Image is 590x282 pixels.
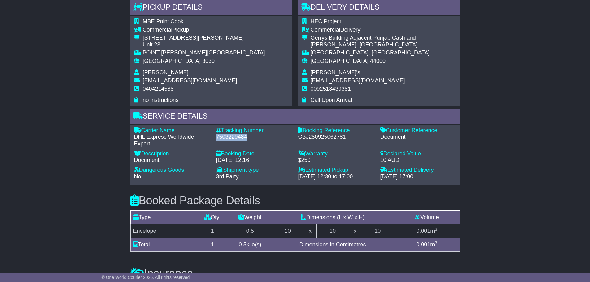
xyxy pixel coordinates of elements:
span: [EMAIL_ADDRESS][DOMAIN_NAME] [311,77,405,84]
div: Unit 23 [143,41,265,48]
div: Service Details [130,109,460,125]
span: 3rd Party [216,173,239,180]
div: [GEOGRAPHIC_DATA], [GEOGRAPHIC_DATA] [311,50,430,56]
div: 7503229484 [216,134,292,141]
sup: 3 [435,227,437,232]
span: No [134,173,141,180]
div: [DATE] 12:30 to 17:00 [298,173,374,180]
span: Commercial [143,27,173,33]
td: Total [130,238,196,251]
span: 3030 [202,58,215,64]
div: Dangerous Goods [134,167,210,174]
td: 0.5 [229,224,271,238]
td: Dimensions (L x W x H) [271,210,394,224]
div: Carrier Name [134,127,210,134]
div: Document [134,157,210,164]
span: 44000 [370,58,386,64]
div: Gerrys Building Adjacent Punjab Cash and [311,35,430,41]
span: [GEOGRAPHIC_DATA] [311,58,369,64]
div: Booking Reference [298,127,374,134]
div: POINT [PERSON_NAME][GEOGRAPHIC_DATA] [143,50,265,56]
span: 0092518439351 [311,86,351,92]
div: CBJ250925062781 [298,134,374,141]
td: Weight [229,210,271,224]
span: 0.001 [416,241,430,248]
div: [STREET_ADDRESS][PERSON_NAME] [143,35,265,41]
span: 0404214585 [143,86,174,92]
div: Tracking Number [216,127,292,134]
div: Shipment type [216,167,292,174]
div: Pickup [143,27,265,33]
span: HEC Project [311,18,341,24]
div: [DATE] 17:00 [380,173,456,180]
td: Envelope [130,224,196,238]
td: 10 [316,224,349,238]
span: [PERSON_NAME]'s [311,69,360,76]
div: Customer Reference [380,127,456,134]
div: Description [134,150,210,157]
div: Delivery [311,27,430,33]
span: 0.001 [416,228,430,234]
div: 10 AUD [380,157,456,164]
div: [DATE] 12:16 [216,157,292,164]
span: MBE Point Cook [143,18,184,24]
span: Call Upon Arrival [311,97,352,103]
td: m [394,238,460,251]
div: Declared Value [380,150,456,157]
td: 10 [361,224,394,238]
td: Dimensions in Centimetres [271,238,394,251]
td: Type [130,210,196,224]
span: [PERSON_NAME] [143,69,189,76]
td: Volume [394,210,460,224]
div: [PERSON_NAME], [GEOGRAPHIC_DATA] [311,41,430,48]
h3: Booked Package Details [130,194,460,207]
span: 0.5 [239,241,247,248]
div: Document [380,134,456,141]
div: DHL Express Worldwide Export [134,134,210,147]
td: 1 [196,238,229,251]
td: Qty. [196,210,229,224]
td: kilo(s) [229,238,271,251]
td: 1 [196,224,229,238]
td: 10 [271,224,304,238]
td: m [394,224,460,238]
h3: Insurance [130,267,460,280]
span: Commercial [311,27,340,33]
div: Estimated Pickup [298,167,374,174]
div: $250 [298,157,374,164]
div: Estimated Delivery [380,167,456,174]
span: [EMAIL_ADDRESS][DOMAIN_NAME] [143,77,237,84]
div: Booking Date [216,150,292,157]
div: Warranty [298,150,374,157]
span: no instructions [143,97,179,103]
span: [GEOGRAPHIC_DATA] [143,58,201,64]
span: © One World Courier 2025. All rights reserved. [102,275,191,280]
td: x [304,224,316,238]
td: x [349,224,361,238]
sup: 3 [435,241,437,245]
